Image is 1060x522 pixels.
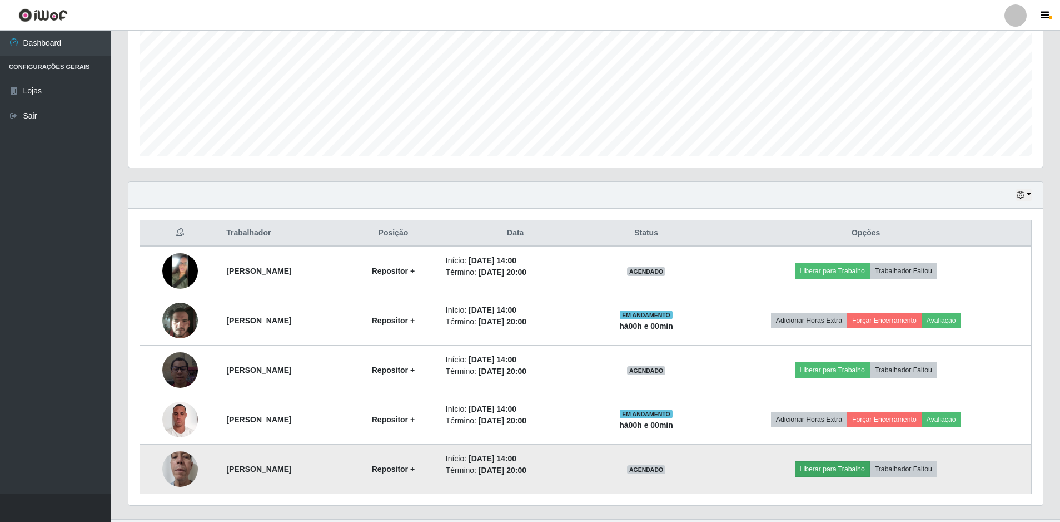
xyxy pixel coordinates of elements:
img: 1759086948478.jpeg [162,445,198,493]
li: Início: [446,255,585,267]
button: Liberar para Trabalho [795,263,870,279]
time: [DATE] 14:00 [469,306,516,314]
th: Posição [347,220,439,247]
span: AGENDADO [627,465,666,474]
strong: [PERSON_NAME] [226,465,291,474]
li: Início: [446,453,585,465]
span: EM ANDAMENTO [620,410,673,418]
img: 1751312410869.jpeg [162,297,198,344]
li: Término: [446,366,585,377]
strong: Repositor + [372,465,415,474]
time: [DATE] 20:00 [479,317,526,326]
button: Trabalhador Faltou [870,362,937,378]
button: Forçar Encerramento [847,412,922,427]
button: Liberar para Trabalho [795,461,870,477]
strong: há 00 h e 00 min [619,421,673,430]
span: AGENDADO [627,267,666,276]
time: [DATE] 14:00 [469,454,516,463]
time: [DATE] 20:00 [479,466,526,475]
strong: [PERSON_NAME] [226,267,291,275]
time: [DATE] 14:00 [469,256,516,265]
time: [DATE] 14:00 [469,355,516,364]
time: [DATE] 20:00 [479,367,526,376]
li: Início: [446,403,585,415]
button: Trabalhador Faltou [870,263,937,279]
button: Trabalhador Faltou [870,461,937,477]
img: 1754827271251.jpeg [162,338,198,402]
th: Data [439,220,592,247]
strong: [PERSON_NAME] [226,316,291,325]
li: Início: [446,304,585,316]
strong: [PERSON_NAME] [226,366,291,375]
button: Avaliação [922,313,961,328]
strong: há 00 h e 00 min [619,322,673,331]
strong: [PERSON_NAME] [226,415,291,424]
li: Início: [446,354,585,366]
img: 1748484954184.jpeg [162,253,198,289]
strong: Repositor + [372,366,415,375]
th: Trabalhador [220,220,347,247]
span: AGENDADO [627,366,666,375]
strong: Repositor + [372,267,415,275]
li: Término: [446,267,585,278]
button: Forçar Encerramento [847,313,922,328]
th: Opções [700,220,1031,247]
th: Status [592,220,701,247]
img: 1756399836169.jpeg [162,396,198,443]
li: Término: [446,465,585,476]
li: Término: [446,316,585,328]
time: [DATE] 20:00 [479,268,526,277]
strong: Repositor + [372,415,415,424]
button: Adicionar Horas Extra [771,313,847,328]
time: [DATE] 20:00 [479,416,526,425]
button: Adicionar Horas Extra [771,412,847,427]
strong: Repositor + [372,316,415,325]
span: EM ANDAMENTO [620,311,673,319]
button: Liberar para Trabalho [795,362,870,378]
time: [DATE] 14:00 [469,405,516,413]
li: Término: [446,415,585,427]
button: Avaliação [922,412,961,427]
img: CoreUI Logo [18,8,68,22]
